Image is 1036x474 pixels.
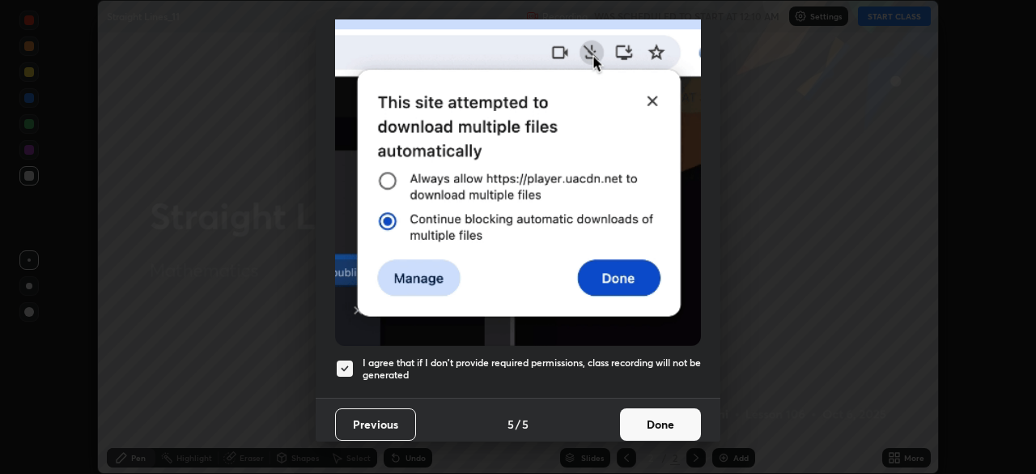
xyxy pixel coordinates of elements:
h4: 5 [507,416,514,433]
button: Done [620,408,701,441]
h4: / [516,416,520,433]
h4: 5 [522,416,529,433]
button: Previous [335,408,416,441]
h5: I agree that if I don't provide required permissions, class recording will not be generated [363,357,701,382]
